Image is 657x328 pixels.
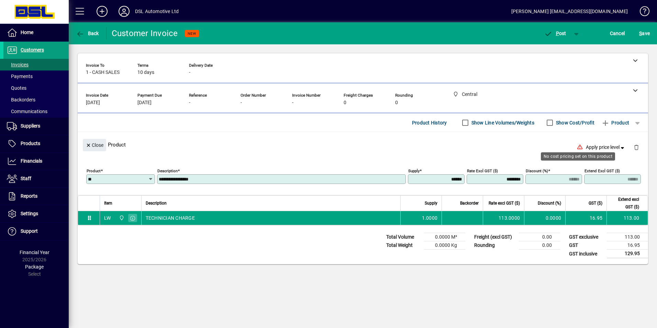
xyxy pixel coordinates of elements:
mat-label: Description [157,168,178,173]
span: Supply [425,199,437,207]
button: Save [637,27,652,40]
button: Delete [628,139,645,155]
a: Quotes [3,82,69,94]
span: 0 [395,100,398,106]
a: Settings [3,205,69,222]
span: - [292,100,293,106]
span: ost [544,31,566,36]
td: 0.0000 [524,211,565,225]
span: 0 [344,100,346,106]
div: DSL Automotive Ltd [135,6,179,17]
mat-label: Discount (%) [526,168,548,173]
div: LW [104,215,111,221]
span: TECHNICIAN CHARGE [146,215,195,221]
span: P [556,31,559,36]
td: Total Volume [383,233,424,241]
a: Products [3,135,69,152]
app-page-header-button: Close [81,142,108,148]
div: [PERSON_NAME] [EMAIL_ADDRESS][DOMAIN_NAME] [511,6,628,17]
td: GST exclusive [566,233,607,241]
td: 0.00 [519,233,560,241]
span: Communications [7,109,47,114]
span: GST ($) [589,199,602,207]
button: Cancel [608,27,627,40]
a: Reports [3,188,69,205]
a: Payments [3,70,69,82]
span: Reports [21,193,37,199]
span: [DATE] [137,100,152,106]
span: Apply price level [586,144,626,151]
span: Home [21,30,33,35]
button: Product [598,117,633,129]
span: Suppliers [21,123,40,129]
span: Financials [21,158,42,164]
mat-label: Extend excl GST ($) [584,168,620,173]
span: Cancel [610,28,625,39]
button: Product History [409,117,450,129]
span: Invoices [7,62,29,67]
span: Description [146,199,167,207]
span: Package [25,264,44,270]
span: - [241,100,242,106]
td: 0.00 [519,241,560,250]
td: GST [566,241,607,250]
span: Support [21,228,38,234]
span: Back [76,31,99,36]
mat-label: Product [87,168,101,173]
button: Profile [113,5,135,18]
a: Support [3,223,69,240]
div: No cost pricing set on this product [541,152,615,161]
button: Close [83,139,106,151]
span: NEW [188,31,196,36]
td: Rounding [471,241,519,250]
label: Show Cost/Profit [555,119,594,126]
span: Central [117,214,125,222]
a: Communications [3,106,69,117]
span: - [189,70,190,75]
td: Total Weight [383,241,424,250]
a: Financials [3,153,69,170]
td: 129.95 [607,250,648,258]
a: Invoices [3,59,69,70]
button: Post [541,27,570,40]
td: 0.0000 Kg [424,241,465,250]
a: Knowledge Base [635,1,648,24]
mat-label: Supply [408,168,420,173]
span: Quotes [7,85,26,91]
span: Backorders [7,97,35,102]
span: 1 - CASH SALES [86,70,120,75]
td: 16.95 [607,241,648,250]
div: Customer Invoice [112,28,178,39]
span: ave [639,28,650,39]
span: Product [601,117,629,128]
span: 10 days [137,70,154,75]
button: Add [91,5,113,18]
a: Home [3,24,69,41]
app-page-header-button: Back [69,27,107,40]
span: Rate excl GST ($) [489,199,520,207]
span: Item [104,199,112,207]
td: 0.0000 M³ [424,233,465,241]
mat-label: Rate excl GST ($) [467,168,498,173]
span: Staff [21,176,31,181]
td: GST inclusive [566,250,607,258]
span: Products [21,141,40,146]
a: Suppliers [3,118,69,135]
span: S [639,31,642,36]
a: Backorders [3,94,69,106]
span: Extend excl GST ($) [611,196,639,211]
span: - [189,100,190,106]
span: [DATE] [86,100,100,106]
span: 1.0000 [422,215,438,221]
td: 16.95 [565,211,606,225]
app-page-header-button: Delete [628,144,645,150]
span: Payments [7,74,33,79]
label: Show Line Volumes/Weights [470,119,534,126]
div: 113.0000 [487,215,520,221]
span: Close [86,140,103,151]
a: Staff [3,170,69,187]
td: 113.00 [607,233,648,241]
button: Back [74,27,101,40]
span: Backorder [460,199,479,207]
span: Product History [412,117,447,128]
